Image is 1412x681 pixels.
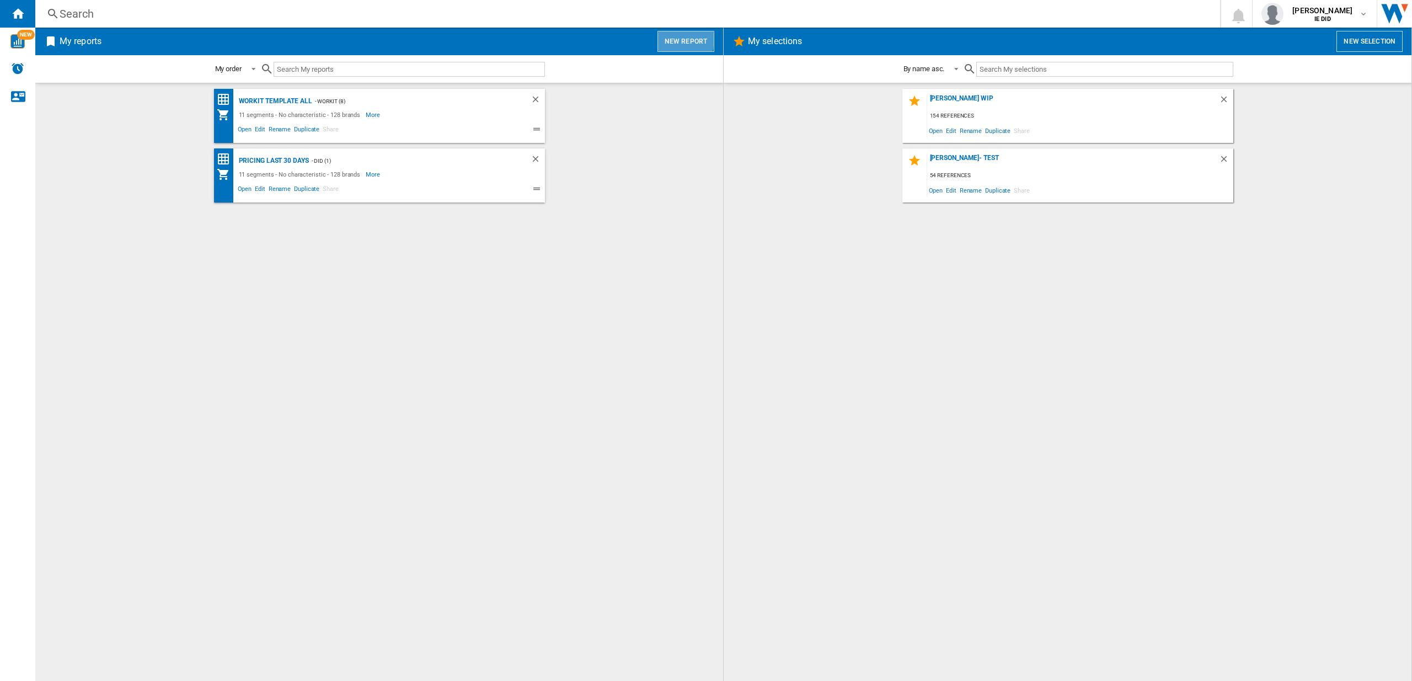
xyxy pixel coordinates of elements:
span: Duplicate [292,124,321,137]
div: My order [215,65,242,73]
div: My Assortment [217,108,236,121]
span: Open [236,124,254,137]
span: Rename [958,183,983,198]
span: Share [321,184,340,197]
span: Rename [267,124,292,137]
span: Edit [944,123,958,138]
span: Rename [958,123,983,138]
input: Search My selections [976,62,1233,77]
span: Share [1012,183,1031,198]
div: My Assortment [217,168,236,181]
div: Workit Template All [236,94,312,108]
div: Delete [531,154,545,168]
div: Delete [1219,94,1233,109]
span: Duplicate [292,184,321,197]
span: More [366,168,382,181]
div: 154 references [927,109,1233,123]
input: Search My reports [274,62,545,77]
span: Open [236,184,254,197]
span: Edit [253,184,267,197]
div: 54 references [927,169,1233,183]
img: alerts-logo.svg [11,62,24,75]
span: More [366,108,382,121]
button: New selection [1336,31,1403,52]
h2: My selections [746,31,804,52]
span: Open [927,123,945,138]
span: Edit [944,183,958,198]
span: NEW [17,30,35,40]
button: New report [657,31,714,52]
div: 11 segments - No characteristic - 128 brands [236,108,366,121]
div: Delete [1219,154,1233,169]
span: Rename [267,184,292,197]
span: Duplicate [983,183,1012,198]
div: Pricing Last 30 days [236,154,309,168]
span: Open [927,183,945,198]
span: Duplicate [983,123,1012,138]
div: Delete [531,94,545,108]
div: Search [60,6,1191,22]
div: By name asc. [903,65,945,73]
img: wise-card.svg [10,34,25,49]
div: Price Matrix [217,152,236,166]
div: [PERSON_NAME]- Test [927,154,1219,169]
span: Share [1012,123,1031,138]
span: Share [321,124,340,137]
h2: My reports [57,31,104,52]
div: 11 segments - No characteristic - 128 brands [236,168,366,181]
span: Edit [253,124,267,137]
div: Price Matrix [217,93,236,107]
div: [PERSON_NAME] WIP [927,94,1219,109]
div: - DID (1) [309,154,509,168]
div: - Workit (8) [312,94,509,108]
